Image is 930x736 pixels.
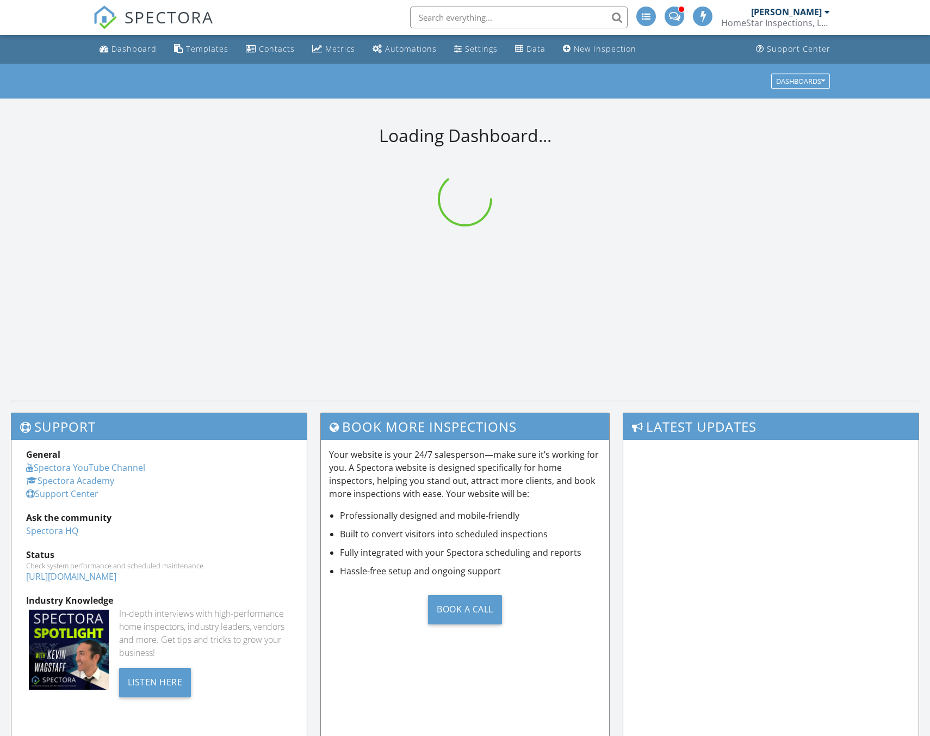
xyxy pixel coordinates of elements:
div: Book a Call [428,595,502,624]
li: Built to convert visitors into scheduled inspections [340,528,602,541]
a: Spectora HQ [26,525,78,537]
h3: Support [11,413,307,440]
div: HomeStar Inspections, LLC [721,17,830,28]
div: In-depth interviews with high-performance home inspectors, industry leaders, vendors and more. Ge... [119,607,292,659]
a: Book a Call [329,586,602,633]
a: Contacts [241,39,299,59]
div: Status [26,548,292,561]
a: [URL][DOMAIN_NAME] [26,571,116,582]
input: Search everything... [410,7,628,28]
a: Dashboard [95,39,161,59]
li: Fully integrated with your Spectora scheduling and reports [340,546,602,559]
a: Metrics [308,39,359,59]
div: Automations [385,44,437,54]
a: Spectora Academy [26,475,114,487]
div: Metrics [325,44,355,54]
a: Support Center [752,39,835,59]
li: Hassle-free setup and ongoing support [340,565,602,578]
div: Check system performance and scheduled maintenance. [26,561,292,570]
div: Templates [186,44,228,54]
div: Listen Here [119,668,191,697]
div: Ask the community [26,511,292,524]
div: Support Center [767,44,830,54]
div: Dashboards [776,77,825,85]
a: Automations (Advanced) [368,39,441,59]
div: Settings [465,44,498,54]
strong: General [26,449,60,461]
h3: Book More Inspections [321,413,610,440]
div: Dashboard [111,44,157,54]
a: New Inspection [559,39,641,59]
a: Data [511,39,550,59]
img: Spectoraspolightmain [29,610,109,690]
li: Professionally designed and mobile-friendly [340,509,602,522]
div: Contacts [259,44,295,54]
div: [PERSON_NAME] [751,7,822,17]
a: Spectora YouTube Channel [26,462,145,474]
div: Data [526,44,545,54]
p: Your website is your 24/7 salesperson—make sure it’s working for you. A Spectora website is desig... [329,448,602,500]
a: Settings [450,39,502,59]
div: New Inspection [574,44,636,54]
a: Listen Here [119,676,191,688]
button: Dashboards [771,73,830,89]
a: Templates [170,39,233,59]
div: Industry Knowledge [26,594,292,607]
h3: Latest Updates [623,413,919,440]
a: SPECTORA [93,15,214,38]
span: SPECTORA [125,5,214,28]
img: The Best Home Inspection Software - Spectora [93,5,117,29]
a: Support Center [26,488,98,500]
